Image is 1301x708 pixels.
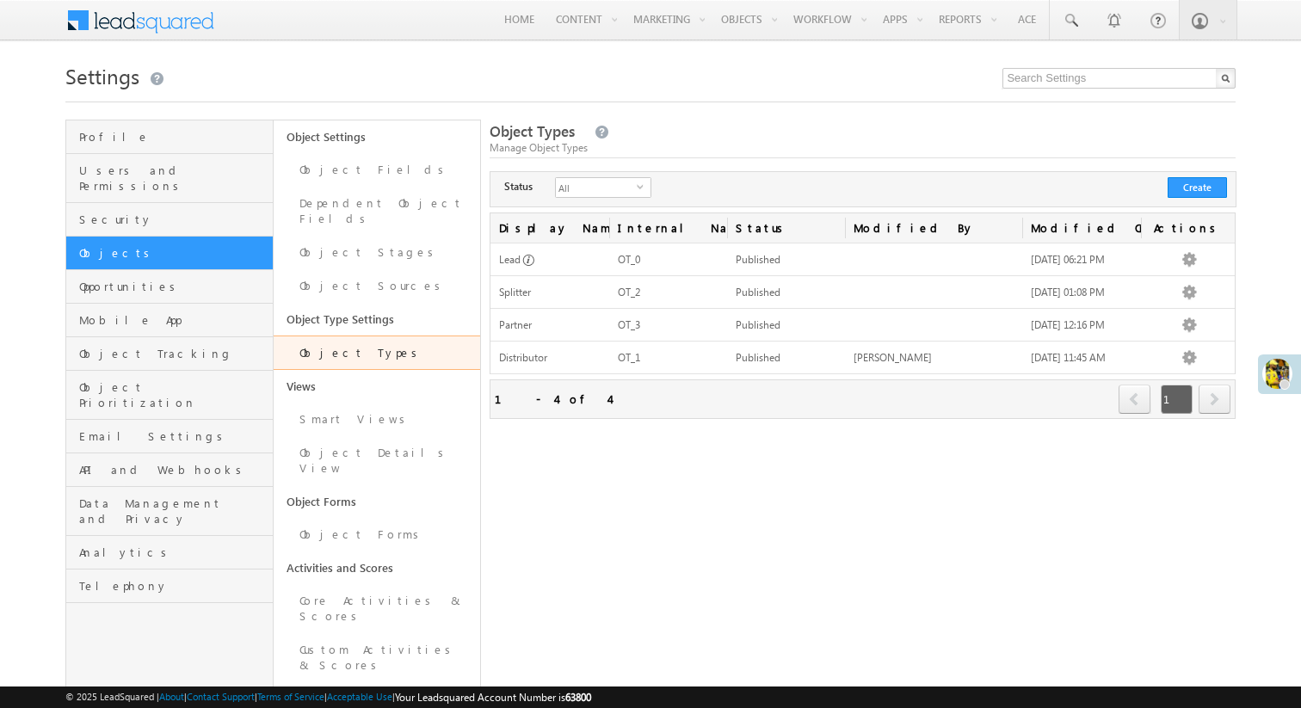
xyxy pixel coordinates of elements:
span: [DATE] 06:21 PM [1031,253,1105,266]
a: Email Settings [66,420,273,453]
span: Security [79,212,268,227]
a: Terms of Service [257,691,324,702]
a: Opportunities [66,270,273,304]
a: Security [66,203,273,237]
a: Contact Support [187,691,255,702]
span: Users and Permissions [79,163,268,194]
a: Object Stages [274,236,481,269]
a: Activities and Scores [274,551,481,584]
span: Lead [499,253,521,266]
span: API and Webhooks [79,462,268,477]
span: Status [727,213,845,243]
span: Object Tracking [79,346,268,361]
div: 1 - 4 of 4 [495,389,609,409]
a: Users and Permissions [66,154,273,203]
span: [DATE] 12:16 PM [1031,318,1105,331]
span: Analytics [79,545,268,560]
a: Object Type Settings [274,303,481,336]
a: next [1199,386,1230,414]
span: Your Leadsquared Account Number is [395,691,591,704]
span: © 2025 LeadSquared | | | | | [65,689,591,705]
span: Email Settings [79,428,268,444]
a: Object Sources [274,269,481,303]
span: Published [736,318,780,331]
span: Actions [1141,213,1236,243]
a: Object Fields [274,153,481,187]
span: select [637,182,650,190]
span: [DATE] 11:45 AM [1031,351,1106,364]
div: Status [504,177,533,194]
span: Published [736,286,780,299]
a: Objects [66,237,273,270]
span: [DATE] 01:08 PM [1031,286,1105,299]
span: Profile [79,129,268,145]
span: Partner [499,318,532,331]
span: next [1199,385,1230,414]
a: Views [274,370,481,403]
span: 63800 [565,691,591,704]
div: Manage Object Types [490,140,1236,156]
span: All [556,178,637,197]
a: Custom Activities & Scores [274,633,481,682]
a: Analytics [66,536,273,569]
a: Object Settings [274,120,481,153]
a: Mobile App [66,304,273,337]
span: Modified By [845,213,1022,243]
span: Object Types [490,121,575,141]
span: Settings [65,62,139,89]
span: Objects [79,245,268,261]
span: Distributor [499,351,547,364]
a: Telephony [66,569,273,603]
span: Data Management and Privacy [79,496,268,526]
a: Profile [66,120,273,154]
a: Object Prioritization [66,371,273,420]
input: Search Settings [1002,68,1236,89]
span: OT_2 [618,286,640,299]
a: Core Activities & Scores [274,584,481,633]
a: Dependent Object Fields [274,187,481,236]
span: OT_0 [618,253,640,266]
span: Published [736,253,780,266]
span: Display Name [490,213,608,243]
span: Opportunities [79,279,268,294]
span: Published [736,351,780,364]
span: OT_3 [618,318,640,331]
a: Object Types [274,336,481,370]
span: Mobile App [79,312,268,328]
a: Data Management and Privacy [66,487,273,536]
a: Object Tracking [66,337,273,371]
a: prev [1119,386,1151,414]
a: Object Forms [274,485,481,518]
a: Acceptable Use [327,691,392,702]
a: Modified On [1022,213,1140,243]
span: OT_1 [618,351,640,364]
span: Splitter [499,286,531,299]
span: 1 [1161,385,1193,414]
span: Telephony [79,578,268,594]
span: prev [1119,385,1150,414]
a: Object Forms [274,518,481,551]
a: About [159,691,184,702]
button: Create [1168,177,1227,198]
a: API and Webhooks [66,453,273,487]
a: Object Details View [274,436,481,485]
span: [PERSON_NAME] [854,351,932,364]
span: Internal Name [609,213,727,243]
a: Smart Views [274,403,481,436]
span: Object Prioritization [79,379,268,410]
